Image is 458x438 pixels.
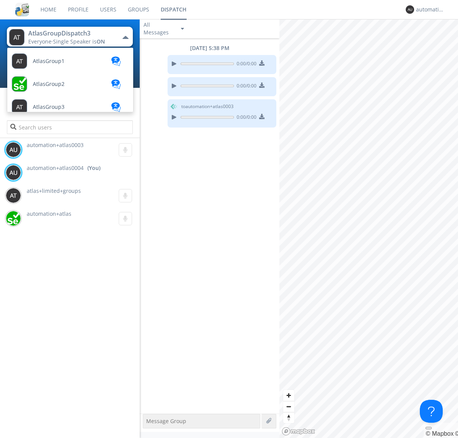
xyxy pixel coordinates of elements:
[6,142,21,157] img: 373638.png
[140,44,279,52] div: [DATE] 5:38 PM
[27,210,71,217] span: automation+atlas
[406,5,414,14] img: 373638.png
[27,187,81,194] span: atlas+limited+groups
[15,3,29,16] img: cddb5a64eb264b2086981ab96f4c1ba7
[420,400,443,423] iframe: Toggle Customer Support
[27,141,84,149] span: automation+atlas0003
[28,38,114,45] div: Everyone ·
[282,427,315,436] a: Mapbox logo
[144,21,174,36] div: All Messages
[6,211,21,226] img: d2d01cd9b4174d08988066c6d424eccd
[234,82,256,91] span: 0:00 / 0:00
[283,390,294,401] button: Zoom in
[33,81,65,87] span: AtlasGroup2
[283,412,294,423] button: Reset bearing to north
[426,430,453,437] a: Mapbox
[6,165,21,180] img: 373638.png
[87,164,100,172] div: (You)
[259,60,264,66] img: download media button
[7,47,134,112] ul: AtlasGroupDispatch3Everyone·Single Speaker isON
[234,114,256,122] span: 0:00 / 0:00
[28,29,114,38] div: AtlasGroupDispatch3
[7,27,132,47] button: AtlasGroupDispatch3Everyone·Single Speaker isON
[181,103,234,110] span: to automation+atlas0003
[234,60,256,69] span: 0:00 / 0:00
[110,79,122,89] img: translation-blue.svg
[416,6,445,13] div: automation+atlas0004
[7,120,132,134] input: Search users
[97,38,105,45] span: ON
[283,401,294,412] button: Zoom out
[426,427,432,429] button: Toggle attribution
[9,29,24,45] img: 373638.png
[259,82,264,88] img: download media button
[33,104,65,110] span: AtlasGroup3
[110,57,122,66] img: translation-blue.svg
[53,38,105,45] span: Single Speaker is
[110,102,122,112] img: translation-blue.svg
[181,28,184,30] img: caret-down-sm.svg
[6,188,21,203] img: 373638.png
[33,58,65,64] span: AtlasGroup1
[27,164,84,172] span: automation+atlas0004
[259,114,264,119] img: download media button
